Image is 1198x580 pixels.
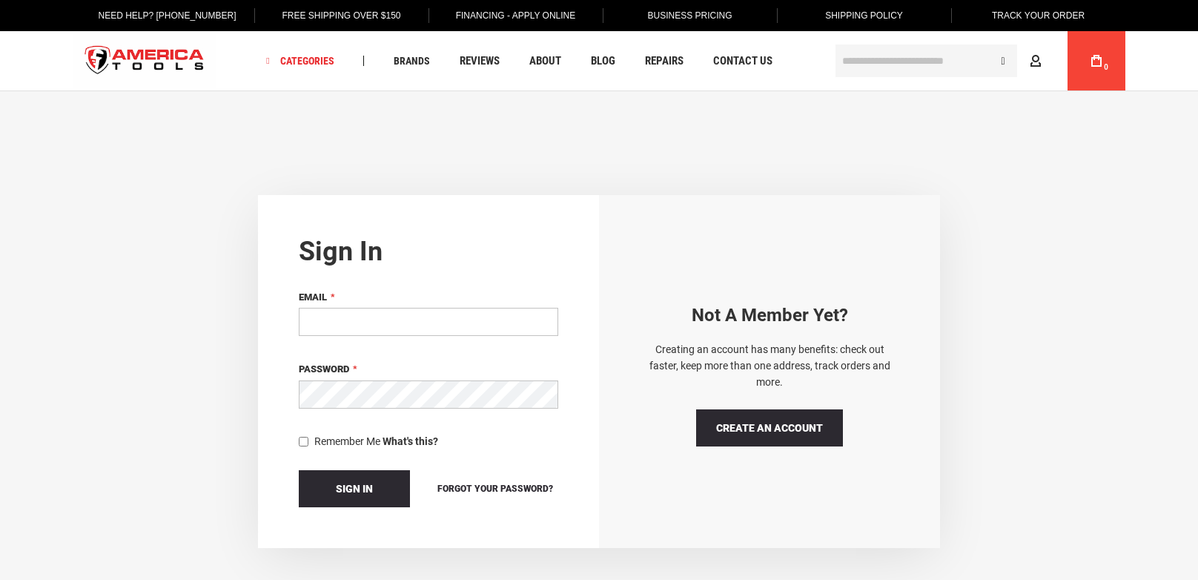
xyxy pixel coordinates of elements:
[453,51,506,71] a: Reviews
[73,33,216,89] img: America Tools
[591,56,615,67] span: Blog
[713,56,772,67] span: Contact Us
[716,422,823,434] span: Create an Account
[640,341,899,391] p: Creating an account has many benefits: check out faster, keep more than one address, track orders...
[257,51,341,71] a: Categories
[299,236,383,267] strong: Sign in
[523,51,568,71] a: About
[645,56,684,67] span: Repairs
[706,51,779,71] a: Contact Us
[299,291,327,303] span: Email
[387,51,437,71] a: Brands
[394,56,430,66] span: Brands
[314,435,380,447] span: Remember Me
[437,484,553,494] span: Forgot Your Password?
[989,47,1017,75] button: Search
[692,305,848,326] strong: Not a Member yet?
[584,51,622,71] a: Blog
[73,33,216,89] a: store logo
[336,483,373,495] span: Sign In
[432,481,558,497] a: Forgot Your Password?
[299,363,349,375] span: Password
[696,409,843,446] a: Create an Account
[529,56,561,67] span: About
[825,10,903,21] span: Shipping Policy
[460,56,500,67] span: Reviews
[299,470,410,507] button: Sign In
[263,56,334,66] span: Categories
[638,51,690,71] a: Repairs
[1082,31,1111,90] a: 0
[1104,63,1108,71] span: 0
[383,435,438,447] strong: What's this?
